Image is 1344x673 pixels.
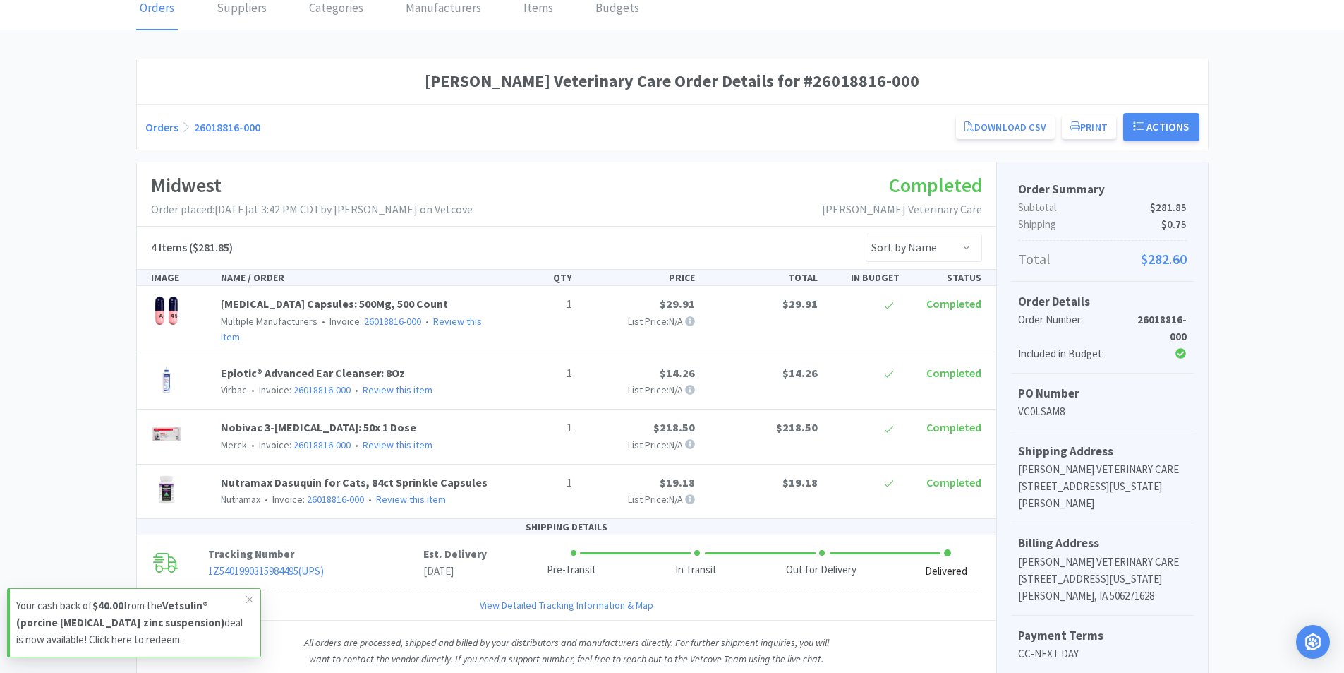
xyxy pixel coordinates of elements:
span: • [353,383,361,396]
div: SHIPPING DETAILS [137,519,996,535]
a: 26018816-000 [293,439,351,451]
span: Completed [926,420,981,434]
p: List Price: N/A [583,314,695,329]
div: Included in Budget: [1018,345,1130,362]
strong: 26018816-000 [1137,313,1187,343]
div: Order Number: [1018,311,1130,345]
span: Nutramax [221,493,260,506]
span: • [249,383,257,396]
p: [PERSON_NAME] Veterinary Care [822,201,982,219]
span: Invoice: [260,493,364,506]
a: 26018816-000 [293,383,351,396]
span: Multiple Manufacturers [221,315,317,328]
h5: Payment Terms [1018,626,1187,645]
span: $281.85 [1150,199,1187,216]
p: Shipping [1018,216,1187,233]
a: Epiotic® Advanced Ear Cleanser: 8Oz [221,366,405,380]
span: • [423,315,431,328]
div: QTY [496,270,578,285]
div: STATUS [905,270,987,285]
a: Nutramax Dasuquin for Cats, 84ct Sprinkle Capsules [221,475,488,489]
p: List Price: N/A [583,382,695,398]
p: 1 [502,474,572,492]
span: $218.50 [653,420,695,434]
span: $0.75 [1161,216,1187,233]
span: Completed [926,475,981,489]
div: Delivered [925,564,967,580]
span: $14.26 [660,366,695,380]
span: • [353,439,361,451]
img: 7636a2659631458d9c9baf10f380bb26_127401.jpeg [151,419,182,450]
p: 1 [502,295,572,314]
h5: Order Summary [1018,180,1187,199]
a: Review this item [363,439,432,451]
a: 26018816-000 [194,120,260,134]
span: • [366,493,374,506]
a: View Detailed Tracking Information & Map [480,597,653,613]
p: [PERSON_NAME], IA 506271628 [1018,588,1187,604]
span: Completed [926,297,981,311]
p: [STREET_ADDRESS][US_STATE] [1018,571,1187,588]
p: Order placed: [DATE] at 3:42 PM CDT by [PERSON_NAME] on Vetcove [151,201,473,219]
p: [PERSON_NAME] VETERINARY CARE [STREET_ADDRESS][US_STATE][PERSON_NAME] [1018,461,1187,512]
p: 1 [502,364,572,383]
div: PRICE [578,270,701,285]
div: IMAGE [145,270,216,285]
span: Virbac [221,383,247,396]
span: • [262,493,270,506]
button: Print [1062,115,1116,139]
div: Pre-Transit [547,562,596,578]
span: $14.26 [782,366,818,380]
h1: [PERSON_NAME] Veterinary Care Order Details for #26018816-000 [145,68,1199,95]
strong: $40.00 [92,599,123,612]
p: [PERSON_NAME] VETERINARY CARE [1018,554,1187,571]
a: Download CSV [956,115,1055,139]
div: NAME / ORDER [215,270,496,285]
p: VC0LSAM8 [1018,403,1187,420]
span: • [320,315,327,328]
img: 394d2ca904384c8fa0f55c19b82cc55a_118714.jpeg [151,474,182,505]
p: Your cash back of from the deal is now available! Click here to redeem. [16,597,246,648]
a: Orders [145,120,178,134]
span: • [249,439,257,451]
img: c6c6ea2b81184573866d525f175a1725_120054.jpeg [151,295,182,326]
a: Review this item [363,383,432,396]
img: 441aae57b0c24e9b9912d30d61f09dfb_112807.jpeg [151,364,182,395]
span: Completed [889,172,982,198]
div: TOTAL [701,270,823,285]
span: Merck [221,439,247,451]
p: List Price: N/A [583,437,695,453]
a: 26018816-000 [364,315,421,328]
span: Completed [926,366,981,380]
h1: Midwest [151,169,473,201]
p: Tracking Number [208,546,423,563]
p: [DATE] [423,563,487,580]
div: In Transit [675,562,717,578]
span: Invoice: [247,383,351,396]
p: 1 [502,419,572,437]
p: CC-NEXT DAY [1018,645,1187,662]
span: $218.50 [776,420,818,434]
h5: Shipping Address [1018,442,1187,461]
div: IN BUDGET [823,270,905,285]
span: $29.91 [782,297,818,311]
a: 1Z5401990315984495(UPS) [208,564,324,578]
a: Nobivac 3-[MEDICAL_DATA]: 50x 1 Dose [221,420,416,434]
h5: ($281.85) [151,239,233,257]
div: Out for Delivery [786,562,856,578]
p: Est. Delivery [423,546,487,563]
p: Total [1018,248,1187,270]
p: Subtotal [1018,199,1187,216]
p: List Price: N/A [583,492,695,507]
a: [MEDICAL_DATA] Capsules: 500Mg, 500 Count [221,297,448,311]
div: Open Intercom Messenger [1296,625,1330,659]
button: Actions [1123,113,1199,141]
span: Invoice: [247,439,351,451]
span: $19.18 [782,475,818,489]
h5: Billing Address [1018,534,1187,553]
a: 26018816-000 [307,493,364,506]
h5: PO Number [1018,384,1187,403]
span: $282.60 [1141,248,1187,270]
span: $19.18 [660,475,695,489]
i: All orders are processed, shipped and billed by your distributors and manufacturers directly. For... [304,636,829,665]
